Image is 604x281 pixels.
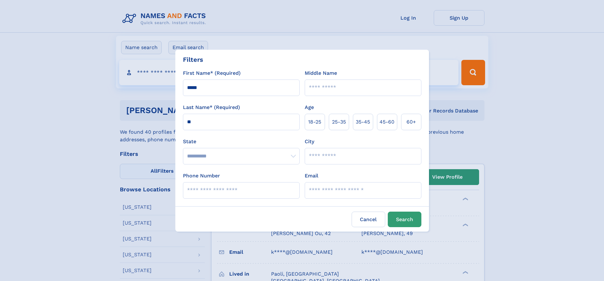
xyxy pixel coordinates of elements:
span: 18‑25 [308,118,321,126]
button: Search [388,212,421,227]
span: 25‑35 [332,118,346,126]
label: Last Name* (Required) [183,104,240,111]
label: Middle Name [305,69,337,77]
span: 35‑45 [356,118,370,126]
label: Cancel [352,212,385,227]
label: Email [305,172,318,180]
label: City [305,138,314,145]
label: State [183,138,300,145]
label: First Name* (Required) [183,69,241,77]
label: Phone Number [183,172,220,180]
span: 60+ [406,118,416,126]
span: 45‑60 [380,118,394,126]
div: Filters [183,55,203,64]
label: Age [305,104,314,111]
